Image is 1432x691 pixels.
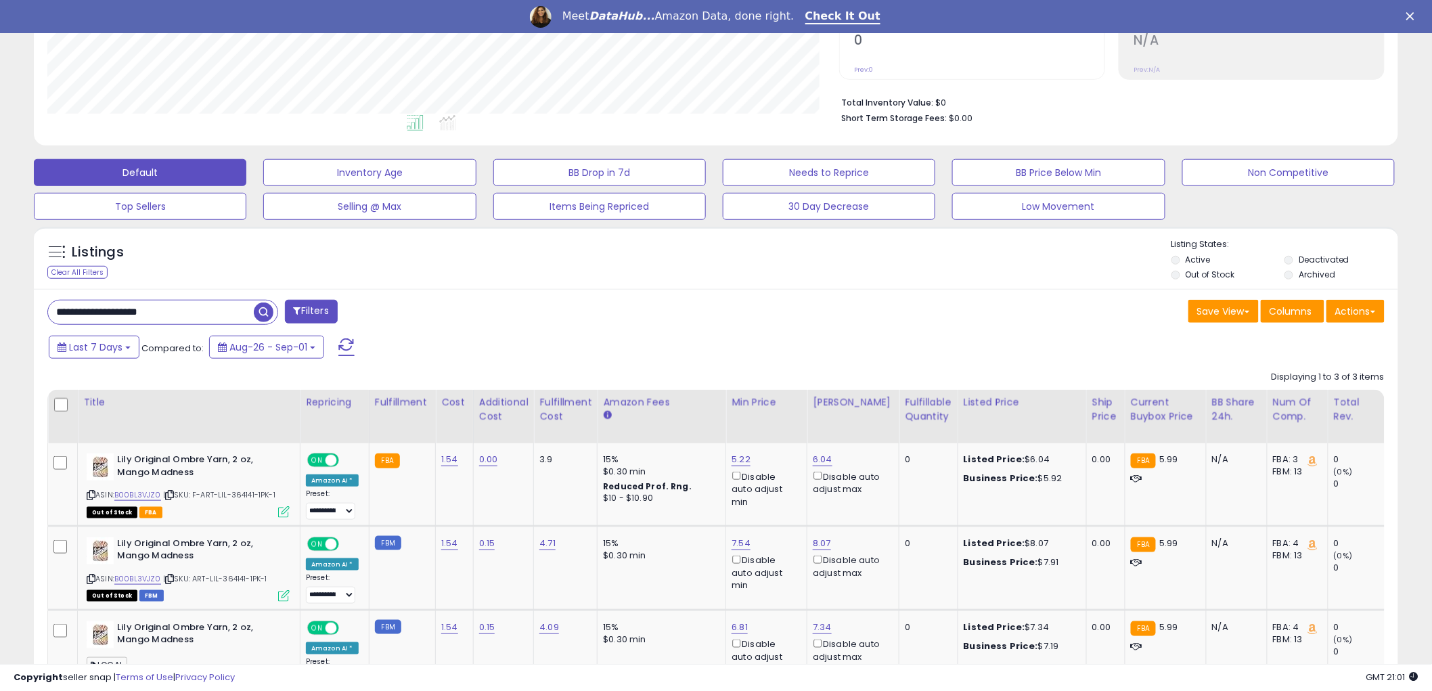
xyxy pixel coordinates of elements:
small: Prev: 0 [854,66,873,74]
div: N/A [1212,621,1257,633]
span: ON [309,455,326,466]
div: Num of Comp. [1273,395,1322,424]
div: Amazon AI * [306,642,359,654]
label: Active [1186,254,1211,265]
div: Disable auto adjust max [813,469,889,495]
li: $0 [841,93,1374,110]
small: FBA [375,453,400,468]
span: All listings that are currently out of stock and unavailable for purchase on Amazon [87,507,137,518]
div: Cost [441,395,468,409]
div: Fulfillable Quantity [905,395,952,424]
button: Columns [1261,300,1324,323]
div: seller snap | | [14,671,235,684]
button: Inventory Age [263,159,476,186]
div: $0.30 min [603,633,715,646]
b: Short Term Storage Fees: [841,112,947,124]
div: 0 [1334,453,1389,466]
span: OFF [337,538,359,550]
div: Additional Cost [479,395,529,424]
div: 0.00 [1092,621,1115,633]
span: 5.99 [1159,453,1178,466]
div: Listed Price [964,395,1081,409]
div: Close [1406,12,1420,20]
b: Lily Original Ombre Yarn, 2 oz, Mango Madness [117,453,282,482]
a: 4.09 [539,621,559,634]
b: Listed Price: [964,453,1025,466]
button: Filters [285,300,338,324]
b: Lily Original Ombre Yarn, 2 oz, Mango Madness [117,537,282,566]
div: 0 [905,621,947,633]
b: Listed Price: [964,537,1025,550]
div: Amazon AI * [306,558,359,571]
div: 0 [905,453,947,466]
img: 51o4TTTJ97L._SL40_.jpg [87,453,114,481]
small: (0%) [1334,466,1353,477]
h5: Listings [72,243,124,262]
small: Amazon Fees. [603,409,611,422]
button: Needs to Reprice [723,159,935,186]
button: Actions [1326,300,1385,323]
div: 15% [603,621,715,633]
div: N/A [1212,453,1257,466]
div: Min Price [732,395,801,409]
div: Fulfillment Cost [539,395,591,424]
div: 0 [1334,478,1389,490]
button: Last 7 Days [49,336,139,359]
small: (0%) [1334,550,1353,561]
div: 0 [1334,646,1389,658]
b: Business Price: [964,640,1038,652]
a: B00BL3VJZ0 [114,573,161,585]
div: Disable auto adjust min [732,553,797,592]
a: 1.54 [441,537,458,550]
a: 0.00 [479,453,498,466]
div: 0.00 [1092,453,1115,466]
div: ASIN: [87,537,290,600]
a: 7.34 [813,621,832,634]
a: 1.54 [441,621,458,634]
div: Amazon Fees [603,395,720,409]
div: Ship Price [1092,395,1119,424]
span: ON [309,622,326,633]
div: FBM: 13 [1273,550,1318,562]
a: 6.04 [813,453,832,466]
div: Fulfillment [375,395,430,409]
label: Archived [1299,269,1335,280]
span: | SKU: F-ART-LIL-364141-1PK-1 [163,489,275,500]
button: Low Movement [952,193,1165,220]
img: Profile image for Georgie [530,6,552,28]
a: 1.54 [441,453,458,466]
a: Terms of Use [116,671,173,684]
span: 5.99 [1159,537,1178,550]
strong: Copyright [14,671,63,684]
div: $6.04 [964,453,1076,466]
div: $7.19 [964,640,1076,652]
div: N/A [1212,537,1257,550]
span: | SKU: ART-LIL-364141-1PK-1 [163,573,267,584]
span: FBA [139,507,162,518]
div: ASIN: [87,453,290,516]
h2: 0 [854,32,1104,51]
div: $8.07 [964,537,1076,550]
span: $0.00 [949,112,972,125]
div: FBA: 3 [1273,453,1318,466]
p: Listing States: [1171,238,1398,251]
span: All listings that are currently out of stock and unavailable for purchase on Amazon [87,590,137,602]
div: Amazon AI * [306,474,359,487]
div: 15% [603,537,715,550]
button: Selling @ Max [263,193,476,220]
div: Disable auto adjust max [813,637,889,663]
button: Default [34,159,246,186]
small: Prev: N/A [1134,66,1160,74]
div: Clear All Filters [47,266,108,279]
a: Privacy Policy [175,671,235,684]
div: FBA: 4 [1273,621,1318,633]
div: $7.34 [964,621,1076,633]
span: OFF [337,622,359,633]
span: Columns [1270,305,1312,318]
a: 8.07 [813,537,831,550]
b: Reduced Prof. Rng. [603,481,692,492]
div: Repricing [306,395,363,409]
div: Disable auto adjust min [732,637,797,675]
div: Meet Amazon Data, done right. [562,9,795,23]
i: DataHub... [589,9,655,22]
